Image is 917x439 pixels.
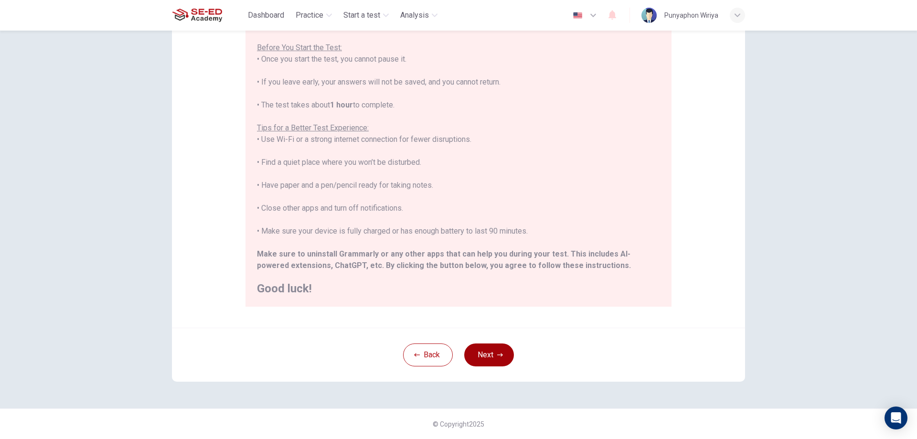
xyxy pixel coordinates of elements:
u: Tips for a Better Test Experience: [257,123,369,132]
div: Punyaphon Wiriya [664,10,718,21]
button: Start a test [340,7,393,24]
b: Make sure to uninstall Grammarly or any other apps that can help you during your test. This inclu... [257,249,630,270]
span: © Copyright 2025 [433,420,484,428]
button: Back [403,343,453,366]
span: Start a test [343,10,380,21]
img: SE-ED Academy logo [172,6,222,25]
span: Practice [296,10,323,21]
button: Analysis [396,7,441,24]
img: Profile picture [641,8,657,23]
button: Practice [292,7,336,24]
a: SE-ED Academy logo [172,6,244,25]
b: By clicking the button below, you agree to follow these instructions. [386,261,631,270]
button: Next [464,343,514,366]
u: Before You Start the Test: [257,43,342,52]
span: Dashboard [248,10,284,21]
h2: Good luck! [257,283,660,294]
b: 1 hour [330,100,353,109]
span: Analysis [400,10,429,21]
div: Open Intercom Messenger [885,407,907,429]
button: Dashboard [244,7,288,24]
img: en [572,12,584,19]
